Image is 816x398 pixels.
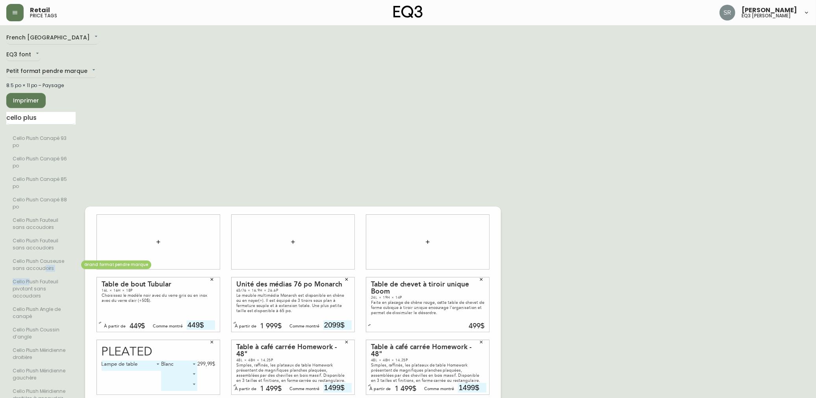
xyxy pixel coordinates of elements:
[102,361,161,371] div: Lampe de table
[153,323,183,330] div: Comme montré
[13,96,39,106] span: Imprimer
[720,5,735,20] img: ecb3b61e70eec56d095a0ebe26764225
[289,385,319,392] div: Comme montré
[424,385,454,392] div: Comme montré
[742,7,797,13] span: [PERSON_NAME]
[236,288,350,293] div: 65/76 × 16.9H × 26.6P
[6,303,76,323] li: Grand format pendre marque
[236,281,350,288] div: Unité des médias 76 po Monarch
[6,214,76,234] li: Grand format pendre marque
[6,65,97,78] div: Petit format pendre marque
[393,6,423,18] img: logo
[102,293,215,303] div: Choisissez le modèle noir avec du verre gris ou en inox avec du verre clair (+50$).
[6,132,76,152] li: Grand format pendre marque
[371,295,484,300] div: 24L × 19H × 14P
[6,193,76,214] li: Grand format pendre marque
[6,344,76,364] li: Grand format pendre marque
[260,385,282,392] div: 1 499$
[236,344,350,358] div: Table à café carrée Homework - 48"
[323,320,352,330] input: Prix sans le $
[197,361,215,368] div: 299,99$
[130,323,145,330] div: 449$
[6,93,46,108] button: Imprimer
[6,275,76,303] li: Grand format pendre marque
[236,358,350,363] div: 48L × 48H × 14.25P
[6,364,76,385] li: Grand format pendre marque
[371,363,484,383] div: Simples, raffinés, les plateaux de table Homework présentent de magnifiques planches plaquées, as...
[236,293,350,313] div: Le meuble multimédia Monarch est disponible en chêne ou en noyer(+). Il est équipé de 3 tiroirs s...
[6,82,76,89] div: 8.5 po × 11 po – Paysage
[371,300,484,315] div: Faite en placage de chêne rouge, cette table de chevet de forme cubique à tiroir unique encourage...
[102,281,215,288] div: Table de bout Tubular
[260,323,282,330] div: 1 999$
[369,385,391,392] div: À partir de
[6,234,76,255] li: Grand format pendre marque
[6,255,76,275] li: Cello Plush Causeuse sans accoudoirs
[395,385,417,392] div: 1 499$
[30,13,57,18] h5: price tags
[6,152,76,173] li: Grand format pendre marque
[102,288,215,293] div: 16L × 16H × 18P
[6,173,76,193] li: Grand format pendre marque
[236,363,350,383] div: Simples, raffinés, les plateaux de table Homework présentent de magnifiques planches plaquées, as...
[6,32,99,45] div: French [GEOGRAPHIC_DATA]
[161,361,197,371] div: Blanc
[6,323,76,344] li: Grand format pendre marque
[102,346,215,358] div: Pleated
[187,320,215,330] input: Prix sans le $
[6,112,76,125] input: Recherche
[458,383,486,392] input: Prix sans le $
[371,344,484,358] div: Table à café carrée Homework - 48"
[235,323,256,330] div: À partir de
[235,385,256,392] div: À partir de
[371,281,484,295] div: Table de chevet à tiroir unique Boom
[742,13,791,18] h5: eq3 [PERSON_NAME]
[371,358,484,363] div: 48L × 48H × 14.25P
[30,7,50,13] span: Retail
[289,323,319,330] div: Comme montré
[6,48,41,61] div: EQ3 font
[323,383,352,392] input: Prix sans le $
[104,323,126,330] div: À partir de
[469,323,484,330] div: 499$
